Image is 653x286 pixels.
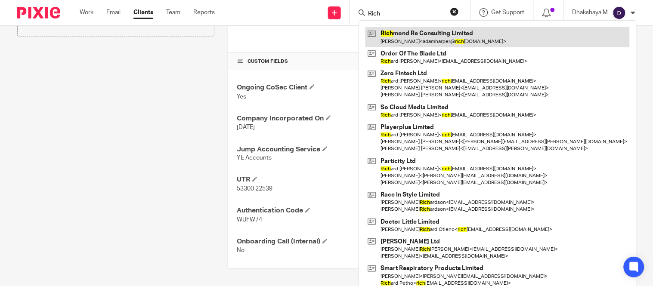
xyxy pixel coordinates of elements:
[237,206,432,215] h4: Authentication Code
[237,58,432,65] h4: CUSTOM FIELDS
[17,7,60,18] img: Pixie
[573,8,608,17] p: Dhakshaya M
[237,175,432,185] h4: UTR
[237,237,432,246] h4: Onboarding Call (Internal)
[450,7,459,16] button: Clear
[237,124,255,130] span: [DATE]
[193,8,215,17] a: Reports
[166,8,180,17] a: Team
[237,114,432,123] h4: Company Incorporated On
[237,217,262,223] span: WUFW74
[237,94,246,100] span: Yes
[237,186,272,192] span: 53300 22539
[237,248,244,254] span: No
[237,155,272,161] span: YE Accounts
[237,145,432,154] h4: Jump Accounting Service
[492,9,525,15] span: Get Support
[237,83,432,92] h4: Ongoing CoSec Client
[367,10,445,18] input: Search
[106,8,121,17] a: Email
[613,6,626,20] img: svg%3E
[80,8,93,17] a: Work
[133,8,153,17] a: Clients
